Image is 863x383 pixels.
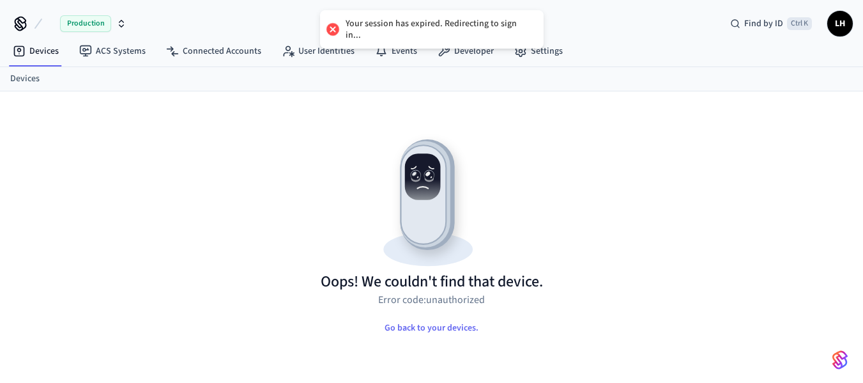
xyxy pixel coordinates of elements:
span: Find by ID [744,17,783,30]
img: Resource not found [321,129,543,272]
span: Ctrl K [787,17,812,30]
a: Connected Accounts [156,40,271,63]
div: Find by IDCtrl K [720,12,822,35]
button: LH [827,11,853,36]
img: SeamLogoGradient.69752ec5.svg [832,350,848,370]
a: Devices [3,40,69,63]
a: Events [365,40,427,63]
a: ACS Systems [69,40,156,63]
a: Developer [427,40,504,63]
div: Your session has expired. Redirecting to sign in... [346,18,531,41]
a: User Identities [271,40,365,63]
span: LH [829,12,852,35]
span: Production [60,15,111,32]
button: Go back to your devices. [374,315,489,341]
a: Settings [504,40,573,63]
p: Error code: unauthorized [378,292,485,308]
a: Devices [10,72,40,86]
h1: Oops! We couldn't find that device. [321,272,543,292]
